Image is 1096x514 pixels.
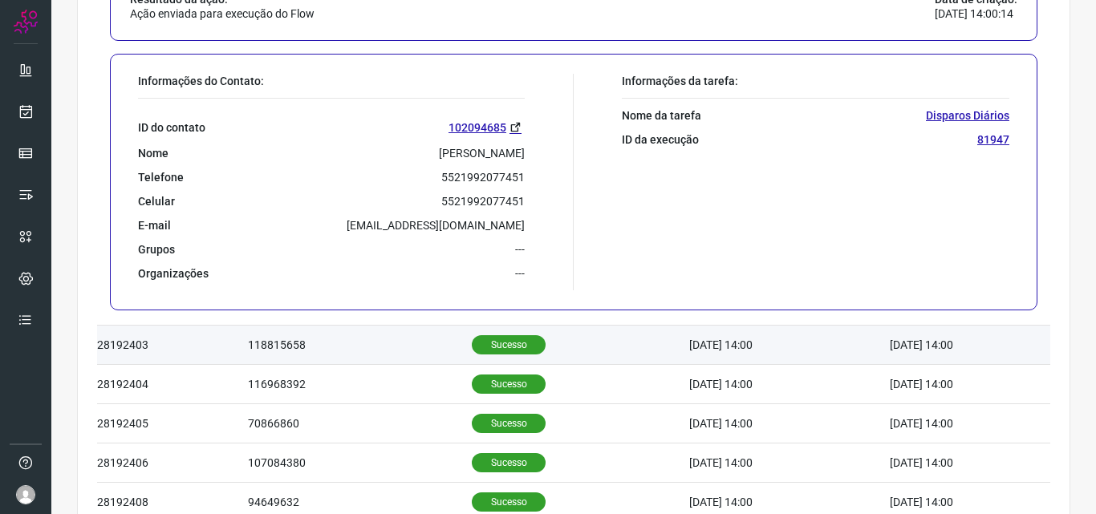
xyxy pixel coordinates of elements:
[689,326,890,365] td: [DATE] 14:00
[935,6,1017,21] p: [DATE] 14:00:14
[977,132,1009,147] p: 81947
[14,10,38,34] img: Logo
[248,326,472,365] td: 118815658
[347,218,525,233] p: [EMAIL_ADDRESS][DOMAIN_NAME]
[689,443,890,483] td: [DATE] 14:00
[689,404,890,443] td: [DATE] 14:00
[248,443,472,483] td: 107084380
[248,365,472,404] td: 116968392
[439,146,525,160] p: [PERSON_NAME]
[449,118,525,136] a: 102094685
[472,453,546,472] p: Sucesso
[97,326,248,365] td: 28192403
[97,404,248,443] td: 28192405
[890,326,1002,365] td: [DATE] 14:00
[138,146,168,160] p: Nome
[515,266,525,281] p: ---
[622,74,1009,88] p: Informações da tarefa:
[472,492,546,512] p: Sucesso
[138,266,209,281] p: Organizações
[138,194,175,208] p: Celular
[441,170,525,184] p: 5521992077451
[926,108,1009,123] p: Disparos Diários
[97,365,248,404] td: 28192404
[890,404,1002,443] td: [DATE] 14:00
[138,242,175,257] p: Grupos
[97,443,248,483] td: 28192406
[138,74,525,88] p: Informações do Contato:
[472,414,546,433] p: Sucesso
[472,374,546,394] p: Sucesso
[441,194,525,208] p: 5521992077451
[890,443,1002,483] td: [DATE] 14:00
[622,132,699,147] p: ID da execução
[689,365,890,404] td: [DATE] 14:00
[472,335,546,354] p: Sucesso
[130,6,315,21] p: Ação enviada para execução do Flow
[890,365,1002,404] td: [DATE] 14:00
[622,108,701,123] p: Nome da tarefa
[138,218,171,233] p: E-mail
[16,485,35,504] img: avatar-user-boy.jpg
[138,120,205,135] p: ID do contato
[515,242,525,257] p: ---
[248,404,472,443] td: 70866860
[138,170,184,184] p: Telefone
